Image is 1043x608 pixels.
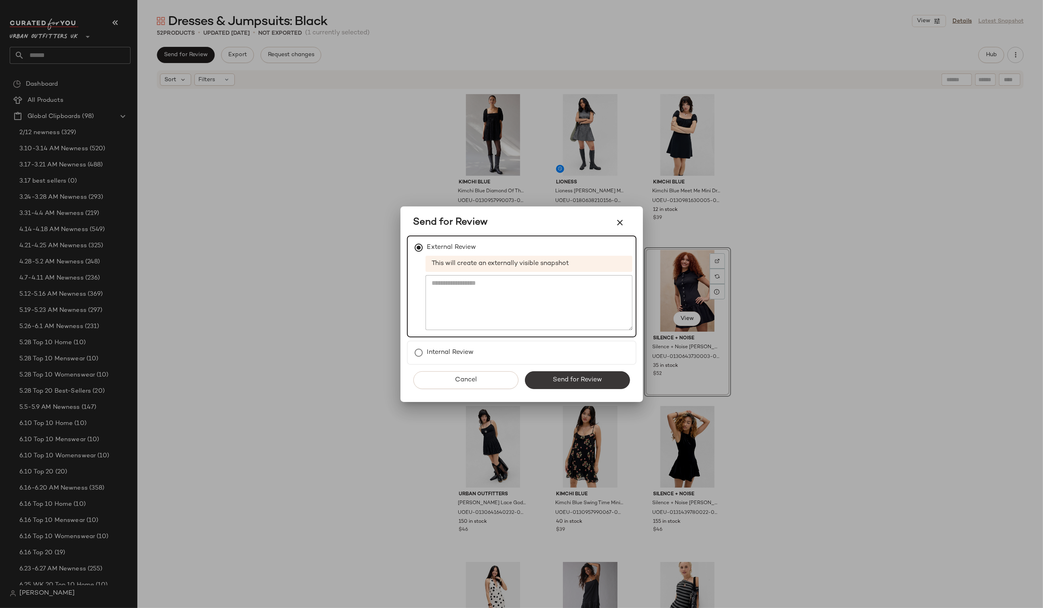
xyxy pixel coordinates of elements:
button: Cancel [413,371,518,389]
span: Send for Review [552,376,602,384]
span: Send for Review [413,216,488,229]
label: Internal Review [427,345,474,361]
span: This will create an externally visible snapshot [426,256,632,272]
label: External Review [427,240,476,256]
span: Cancel [455,376,477,384]
button: Send for Review [525,371,630,389]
